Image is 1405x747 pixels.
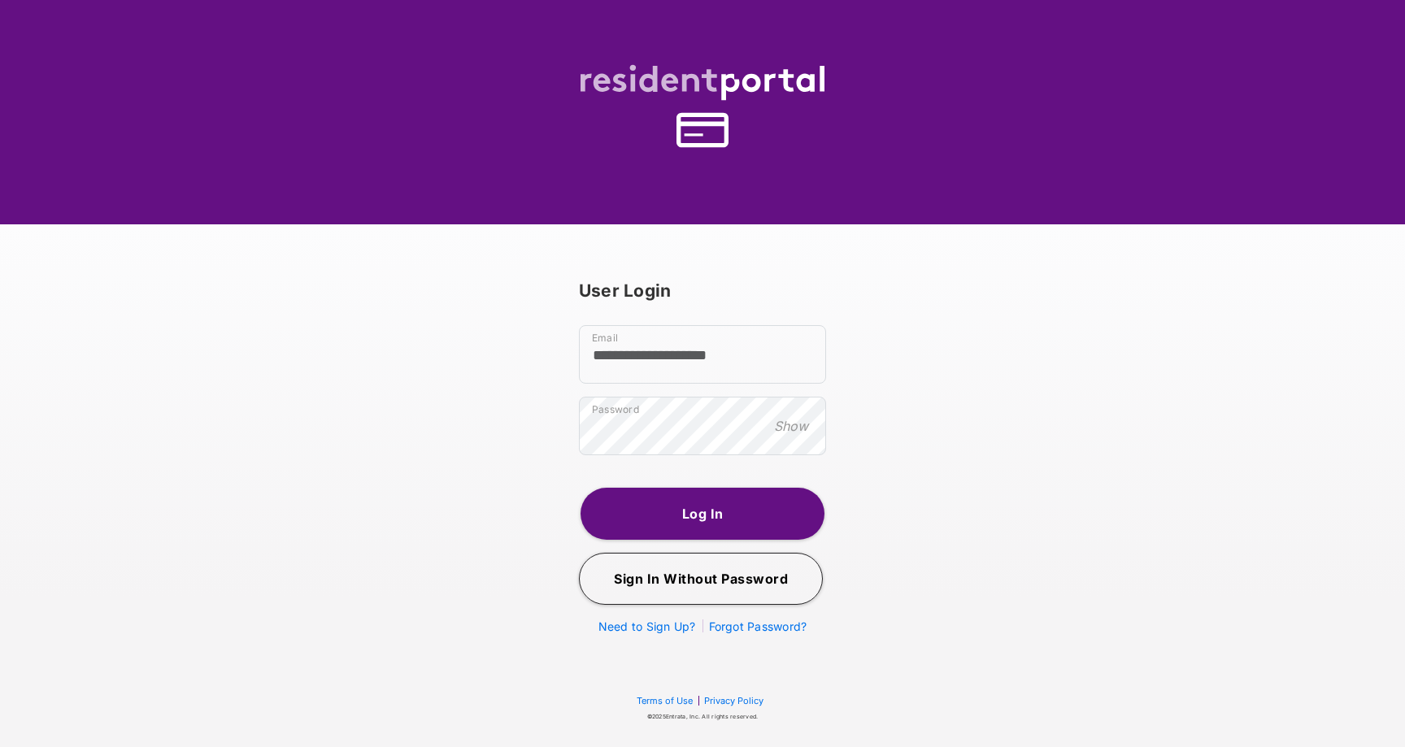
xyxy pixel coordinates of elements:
p: © 2025 Entrata, Inc. All rights reserved. [579,713,826,722]
button: Log In [581,488,824,540]
button: Sign In Without Password [579,553,823,605]
button: Show [769,417,813,435]
a: Forgot Password? [709,619,807,633]
a: Need to Sign Up? [598,619,696,633]
button: Privacy Policy [699,694,768,707]
span: User Login [579,280,671,301]
button: Terms of Use [637,695,693,706]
